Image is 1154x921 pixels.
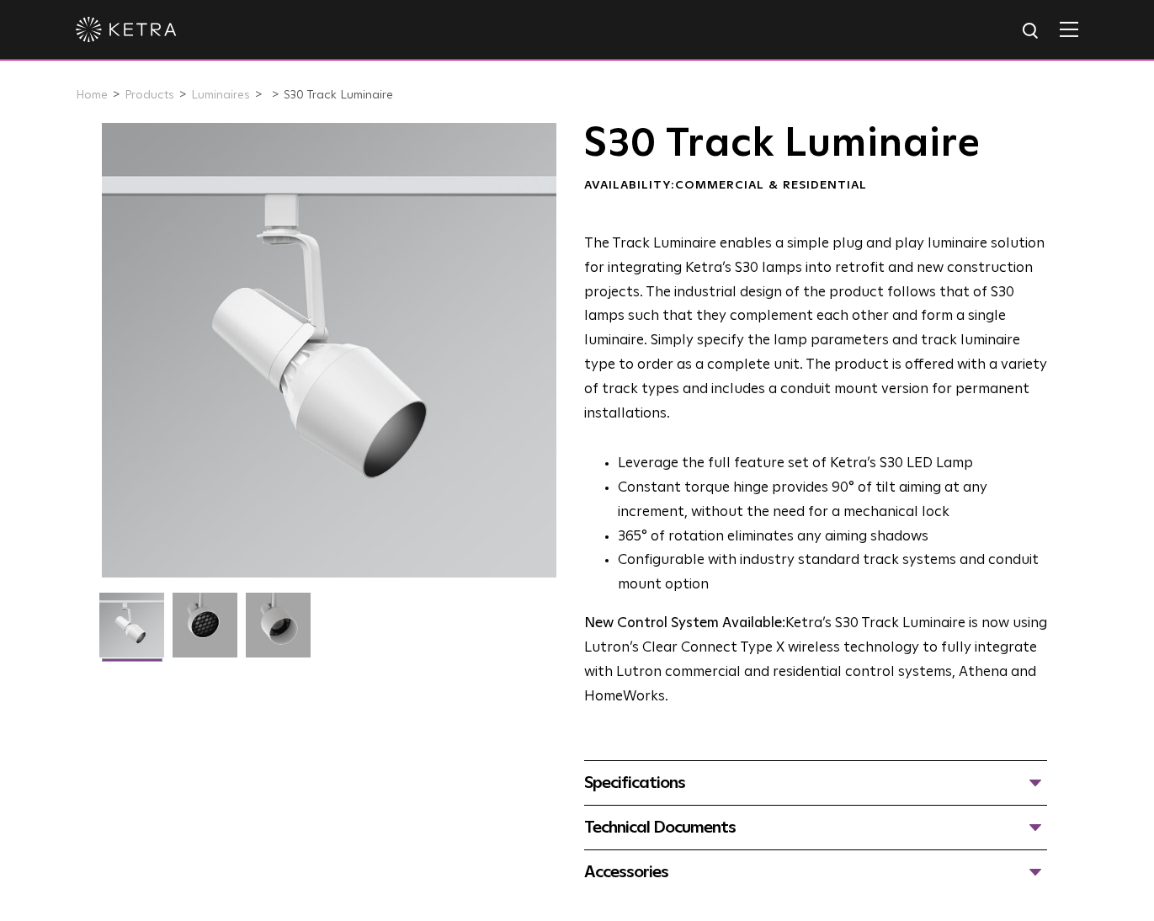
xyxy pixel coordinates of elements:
li: Constant torque hinge provides 90° of tilt aiming at any increment, without the need for a mechan... [618,476,1048,525]
div: Specifications [584,769,1048,796]
a: Luminaires [191,89,250,101]
img: search icon [1021,21,1042,42]
div: Availability: [584,178,1048,194]
a: Products [125,89,174,101]
img: ketra-logo-2019-white [76,17,177,42]
img: Hamburger%20Nav.svg [1060,21,1078,37]
img: S30-Track-Luminaire-2021-Web-Square [99,593,164,670]
strong: New Control System Available: [584,616,785,631]
a: Home [76,89,108,101]
h1: S30 Track Luminaire [584,123,1048,165]
span: The Track Luminaire enables a simple plug and play luminaire solution for integrating Ketra’s S30... [584,237,1047,421]
div: Accessories [584,859,1048,886]
img: 3b1b0dc7630e9da69e6b [173,593,237,670]
li: 365° of rotation eliminates any aiming shadows [618,525,1048,550]
li: Configurable with industry standard track systems and conduit mount option [618,549,1048,598]
img: 9e3d97bd0cf938513d6e [246,593,311,670]
p: Ketra’s S30 Track Luminaire is now using Lutron’s Clear Connect Type X wireless technology to ful... [584,612,1048,710]
div: Technical Documents [584,814,1048,841]
span: Commercial & Residential [675,179,867,191]
li: Leverage the full feature set of Ketra’s S30 LED Lamp [618,452,1048,476]
a: S30 Track Luminaire [284,89,393,101]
